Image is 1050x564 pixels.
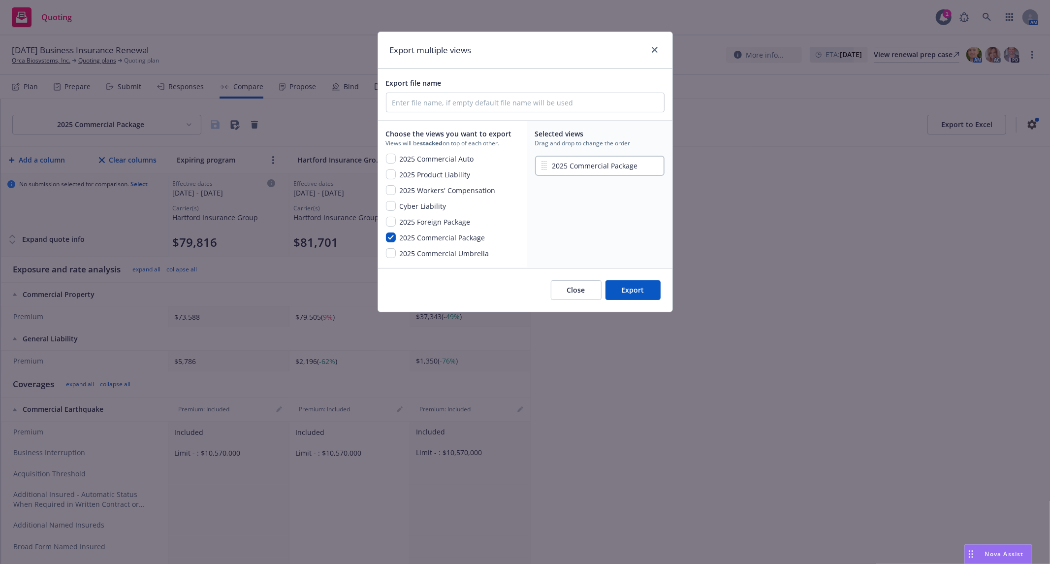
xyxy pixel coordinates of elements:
[386,248,489,260] button: 2025 Commercial Umbrella
[400,217,471,229] span: 2025 Foreign Package
[386,129,515,139] span: Choose the views you want to export
[400,248,489,260] span: 2025 Commercial Umbrella
[400,201,446,213] span: Cyber Liability
[551,280,602,300] button: Close
[390,44,472,57] h1: Export multiple views
[649,44,661,56] a: close
[400,185,496,197] span: 2025 Workers' Compensation
[400,232,485,244] span: 2025 Commercial Package
[535,129,665,139] span: Selected views
[535,139,665,147] span: Drag and drop to change the order
[386,169,471,181] button: 2025 Product Liability
[386,232,485,244] button: 2025 Commercial Package
[420,139,443,147] strong: stacked
[400,154,474,166] span: 2025 Commercial Auto
[965,545,977,564] div: Drag to move
[386,185,496,197] button: 2025 Workers' Compensation
[400,169,471,181] span: 2025 Product Liability
[386,201,446,213] button: Cyber Liability
[386,154,474,166] button: 2025 Commercial Auto
[985,550,1024,558] span: Nova Assist
[386,139,515,147] span: Views will be on top of each other.
[964,544,1032,564] button: Nova Assist
[386,93,664,112] input: Enter file name, if empty default file name will be used
[535,154,665,178] div: 2025 Commercial Package
[386,78,442,88] span: Export file name
[386,217,471,229] button: 2025 Foreign Package
[605,280,661,300] button: Export
[552,161,638,171] span: 2025 Commercial Package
